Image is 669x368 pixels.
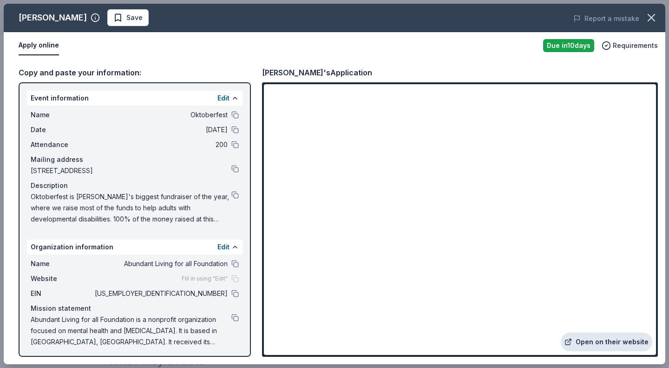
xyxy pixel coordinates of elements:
[31,180,239,191] div: Description
[93,258,228,269] span: Abundant Living for all Foundation
[19,10,87,25] div: [PERSON_NAME]
[93,139,228,150] span: 200
[217,93,230,104] button: Edit
[31,165,231,176] span: [STREET_ADDRESS]
[31,288,93,299] span: EIN
[19,67,251,79] div: Copy and paste your information:
[613,40,658,51] span: Requirements
[31,273,93,284] span: Website
[543,39,594,52] div: Due in 10 days
[93,109,228,120] span: Oktoberfest
[217,241,230,253] button: Edit
[182,275,228,282] span: Fill in using "Edit"
[27,91,243,106] div: Event information
[93,124,228,135] span: [DATE]
[561,333,652,351] a: Open on their website
[262,67,372,79] div: [PERSON_NAME]'s Application
[573,13,639,24] button: Report a mistake
[31,139,93,150] span: Attendance
[93,288,228,299] span: [US_EMPLOYER_IDENTIFICATION_NUMBER]
[31,258,93,269] span: Name
[602,40,658,51] button: Requirements
[31,124,93,135] span: Date
[31,109,93,120] span: Name
[31,154,239,165] div: Mailing address
[19,36,59,55] button: Apply online
[31,314,231,348] span: Abundant Living for all Foundation is a nonprofit organization focused on mental health and [MEDI...
[27,240,243,254] div: Organization information
[126,12,143,23] span: Save
[31,191,231,225] span: Oktoberfest is [PERSON_NAME]'s biggest fundraiser of the year, where we raise most of the funds t...
[31,303,239,314] div: Mission statement
[107,9,149,26] button: Save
